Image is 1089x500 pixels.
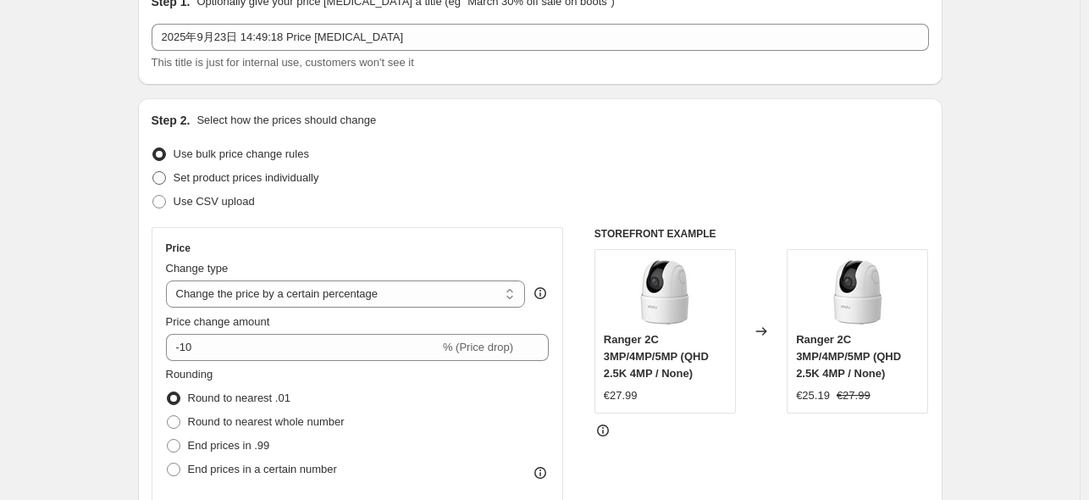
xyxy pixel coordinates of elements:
span: End prices in a certain number [188,463,337,475]
h6: STOREFRONT EXAMPLE [594,227,929,241]
span: Ranger 2C 3MP/4MP/5MP (QHD 2.5K 4MP / None) [604,333,709,380]
span: Round to nearest .01 [188,392,290,404]
input: 30% off holiday sale [152,24,929,51]
span: End prices in .99 [188,439,270,452]
span: Rounding [166,368,213,381]
span: This title is just for internal use, customers won't see it [152,56,414,69]
span: €27.99 [837,389,871,402]
span: Price change amount [166,315,270,328]
span: % (Price drop) [443,341,513,353]
span: Use bulk price change rules [174,147,309,160]
span: Change type [166,262,229,275]
span: Set product prices individually [174,171,319,184]
input: -15 [166,334,439,361]
p: Select how the prices should change [196,112,376,129]
h2: Step 2. [152,112,191,129]
span: Round to nearest whole number [188,415,345,428]
span: €25.19 [796,389,830,402]
span: €27.99 [604,389,638,402]
span: Use CSV upload [174,195,255,208]
h3: Price [166,242,191,255]
img: ranger-2c-3mp4mp5mp-217849_80x.jpg [631,258,699,326]
img: ranger-2c-3mp4mp5mp-217849_80x.jpg [824,258,892,326]
span: Ranger 2C 3MP/4MP/5MP (QHD 2.5K 4MP / None) [796,333,901,380]
div: help [532,285,549,302]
